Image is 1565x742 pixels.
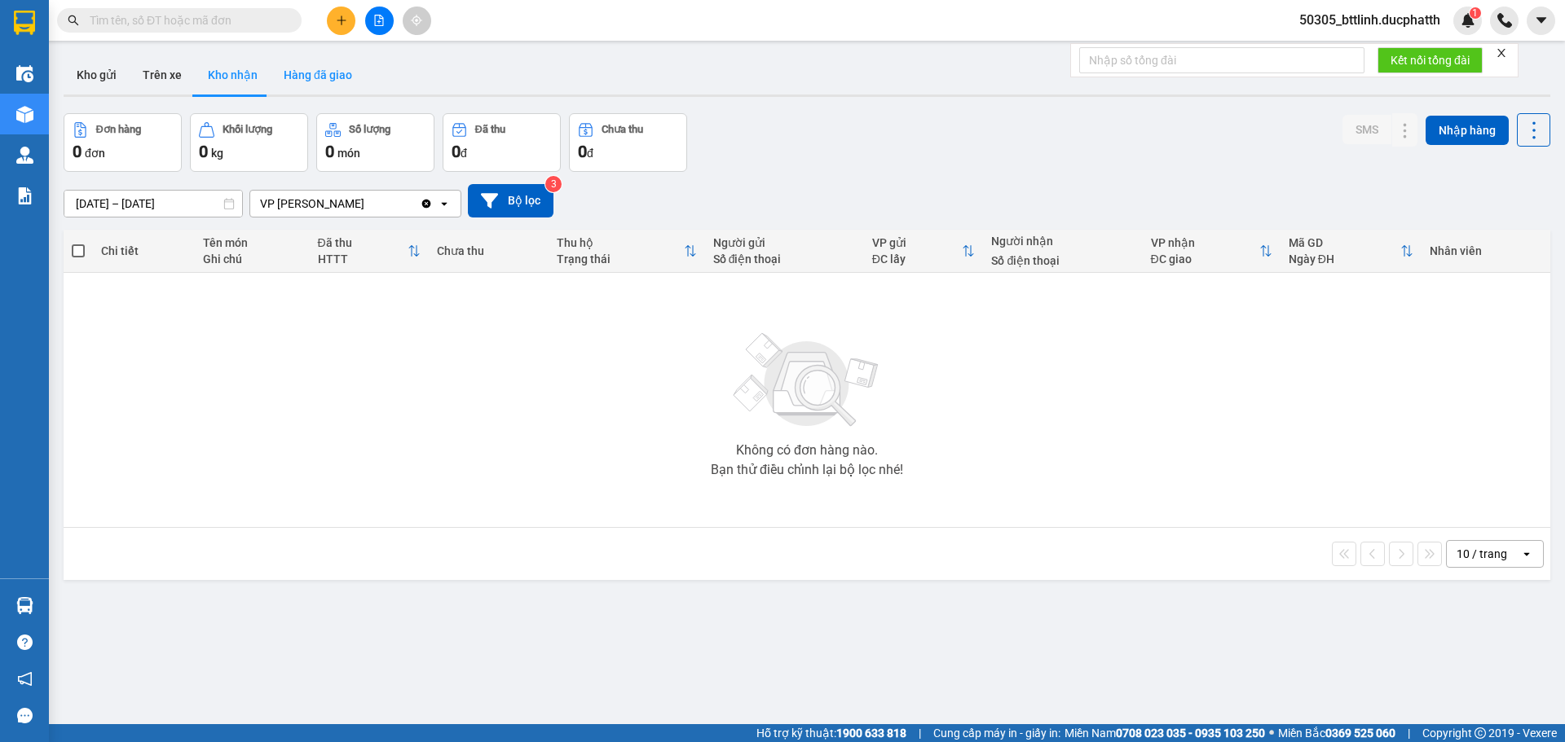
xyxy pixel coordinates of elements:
img: solution-icon [16,187,33,204]
div: Chi tiết [101,244,186,257]
span: kg [211,147,223,160]
span: 0 [325,142,334,161]
div: Chưa thu [602,124,643,135]
div: VP nhận [1151,236,1259,249]
div: HTTT [318,252,408,266]
th: Toggle SortBy [1281,230,1422,273]
span: aim [411,15,422,26]
div: Nhân viên [1430,244,1542,257]
span: 0 [199,142,208,161]
button: Đơn hàng0đơn [64,113,182,172]
span: 1 [1472,7,1478,19]
strong: 1900 633 818 [836,727,906,740]
svg: open [1520,547,1533,560]
th: Toggle SortBy [310,230,430,273]
div: Người gửi [713,236,856,249]
button: Khối lượng0kg [190,113,308,172]
div: Mã GD [1289,236,1400,249]
span: question-circle [17,634,33,650]
button: Nhập hàng [1426,116,1509,145]
img: logo-vxr [14,11,35,35]
svg: open [438,197,451,210]
span: đ [587,147,593,160]
span: plus [336,15,347,26]
th: Toggle SortBy [864,230,984,273]
div: ĐC giao [1151,252,1259,266]
button: aim [403,7,431,35]
span: message [17,708,33,723]
span: đ [461,147,467,160]
span: notification [17,671,33,687]
sup: 3 [545,176,562,192]
img: svg+xml;base64,PHN2ZyBjbGFzcz0ibGlzdC1wbHVnX19zdmciIHhtbG5zPSJodHRwOi8vd3d3LnczLm9yZy8yMDAwL3N2Zy... [725,323,888,437]
button: Số lượng0món [316,113,434,172]
span: ⚪️ [1269,730,1274,736]
button: Bộ lọc [468,184,553,217]
span: Kết nối tổng đài [1391,51,1470,69]
span: Hỗ trợ kỹ thuật: [756,724,906,742]
div: Chưa thu [437,244,540,257]
span: search [68,15,79,26]
div: Không có đơn hàng nào. [736,444,878,457]
input: Selected VP Hoằng Kim. [366,195,368,212]
div: Bạn thử điều chỉnh lại bộ lọc nhé! [711,463,903,476]
span: đơn [85,147,105,160]
span: file-add [373,15,385,26]
span: 0 [73,142,82,161]
button: file-add [365,7,394,35]
div: Đơn hàng [96,124,141,135]
button: Đã thu0đ [443,113,561,172]
div: Đã thu [318,236,408,249]
span: Miền Bắc [1278,724,1395,742]
img: warehouse-icon [16,106,33,123]
input: Select a date range. [64,191,242,217]
button: SMS [1342,115,1391,144]
th: Toggle SortBy [1143,230,1281,273]
div: 10 / trang [1457,546,1507,562]
span: Miền Nam [1065,724,1265,742]
div: Tên món [203,236,302,249]
button: Kho gửi [64,55,130,94]
div: Ghi chú [203,252,302,266]
button: Chưa thu0đ [569,113,687,172]
button: plus [327,7,355,35]
img: warehouse-icon [16,147,33,164]
div: Đã thu [475,124,505,135]
img: phone-icon [1497,13,1512,28]
span: 50305_bttlinh.ducphatth [1286,10,1453,30]
input: Nhập số tổng đài [1079,47,1364,73]
div: VP [PERSON_NAME] [260,195,364,212]
svg: Clear value [420,197,433,210]
sup: 1 [1470,7,1481,19]
span: copyright [1475,727,1486,739]
img: icon-new-feature [1461,13,1475,28]
span: | [1408,724,1410,742]
span: caret-down [1534,13,1549,28]
img: warehouse-icon [16,65,33,82]
div: Khối lượng [223,124,272,135]
span: | [919,724,921,742]
span: Cung cấp máy in - giấy in: [933,724,1060,742]
strong: 0708 023 035 - 0935 103 250 [1116,727,1265,740]
span: close [1496,47,1507,59]
div: Số điện thoại [713,252,856,266]
div: ĐC lấy [872,252,963,266]
div: Số lượng [349,124,390,135]
th: Toggle SortBy [549,230,705,273]
img: warehouse-icon [16,597,33,614]
div: Ngày ĐH [1289,252,1400,266]
button: Hàng đã giao [271,55,365,94]
span: 0 [452,142,461,161]
strong: 0369 525 060 [1325,727,1395,740]
div: Người nhận [991,235,1134,248]
div: VP gửi [872,236,963,249]
input: Tìm tên, số ĐT hoặc mã đơn [90,11,282,29]
button: caret-down [1527,7,1555,35]
button: Trên xe [130,55,195,94]
div: Số điện thoại [991,254,1134,267]
span: món [337,147,360,160]
div: Thu hộ [557,236,684,249]
button: Kết nối tổng đài [1378,47,1483,73]
button: Kho nhận [195,55,271,94]
div: Trạng thái [557,252,684,266]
